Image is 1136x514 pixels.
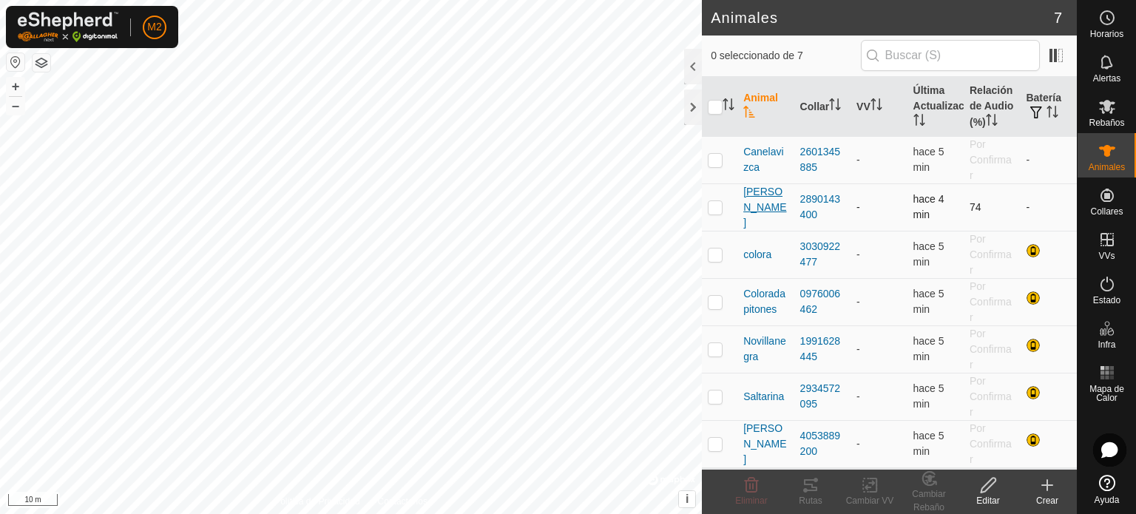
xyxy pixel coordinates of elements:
span: [PERSON_NAME] [743,184,788,231]
span: Por Confirmar [970,328,1012,371]
span: 15 ago 2025, 9:32 [913,430,944,457]
span: Por Confirmar [970,138,1012,181]
p-sorticon: Activar para ordenar [913,116,925,128]
div: Cambiar VV [840,494,899,507]
span: Ayuda [1095,496,1120,504]
button: + [7,78,24,95]
span: Alertas [1093,74,1120,83]
div: Editar [958,494,1018,507]
span: Por Confirmar [970,375,1012,418]
th: Collar [794,77,851,137]
span: Coloradapitones [743,286,788,317]
div: Rutas [781,494,840,507]
div: 2934572095 [800,381,845,412]
th: Última Actualización [907,77,964,137]
p-sorticon: Activar para ordenar [829,101,841,112]
td: - [1020,136,1077,183]
span: Por Confirmar [970,422,1012,465]
a: Política de Privacidad [274,495,359,508]
span: 15 ago 2025, 9:32 [913,335,944,362]
p-sorticon: Activar para ordenar [743,108,755,120]
span: colora [743,247,771,263]
div: 2890143400 [800,192,845,223]
td: - [1020,183,1077,231]
span: Por Confirmar [970,233,1012,276]
span: 15 ago 2025, 9:32 [913,288,944,315]
span: Animales [1089,163,1125,172]
span: Eliminar [735,496,767,506]
p-sorticon: Activar para ordenar [986,116,998,128]
input: Buscar (S) [861,40,1040,71]
div: 1991628445 [800,334,845,365]
span: 0 seleccionado de 7 [711,48,860,64]
div: Crear [1018,494,1077,507]
span: Novillanegra [743,334,788,365]
span: 7 [1054,7,1062,29]
app-display-virtual-paddock-transition: - [856,438,860,450]
span: Saltarina [743,389,784,405]
span: M2 [147,19,161,35]
span: VVs [1098,251,1115,260]
span: 15 ago 2025, 9:33 [913,146,944,173]
span: Infra [1098,340,1115,349]
span: 74 [970,201,981,213]
h2: Animales [711,9,1054,27]
p-sorticon: Activar para ordenar [1047,108,1058,120]
th: Relación de Audio (%) [964,77,1020,137]
span: 15 ago 2025, 9:33 [913,193,944,220]
button: Capas del Mapa [33,54,50,72]
th: VV [851,77,907,137]
th: Animal [737,77,794,137]
p-sorticon: Activar para ordenar [870,101,882,112]
span: 15 ago 2025, 9:32 [913,382,944,410]
button: i [679,491,695,507]
app-display-virtual-paddock-transition: - [856,154,860,166]
span: Estado [1093,296,1120,305]
span: i [686,493,689,505]
app-display-virtual-paddock-transition: - [856,343,860,355]
span: Canelavizca [743,144,788,175]
span: Rebaños [1089,118,1124,127]
div: 0976006462 [800,286,845,317]
span: Horarios [1090,30,1123,38]
span: Collares [1090,207,1123,216]
p-sorticon: Activar para ordenar [723,101,734,112]
button: Restablecer Mapa [7,53,24,71]
th: Batería [1020,77,1077,137]
img: Logo Gallagher [18,12,118,42]
span: Mapa de Calor [1081,385,1132,402]
span: 15 ago 2025, 9:32 [913,240,944,268]
a: Contáctenos [378,495,427,508]
span: [PERSON_NAME] [743,421,788,467]
div: 4053889200 [800,428,845,459]
app-display-virtual-paddock-transition: - [856,201,860,213]
app-display-virtual-paddock-transition: - [856,248,860,260]
button: – [7,97,24,115]
span: Por Confirmar [970,280,1012,323]
app-display-virtual-paddock-transition: - [856,296,860,308]
div: Cambiar Rebaño [899,487,958,514]
div: 3030922477 [800,239,845,270]
app-display-virtual-paddock-transition: - [856,390,860,402]
div: 2601345885 [800,144,845,175]
a: Ayuda [1078,469,1136,510]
